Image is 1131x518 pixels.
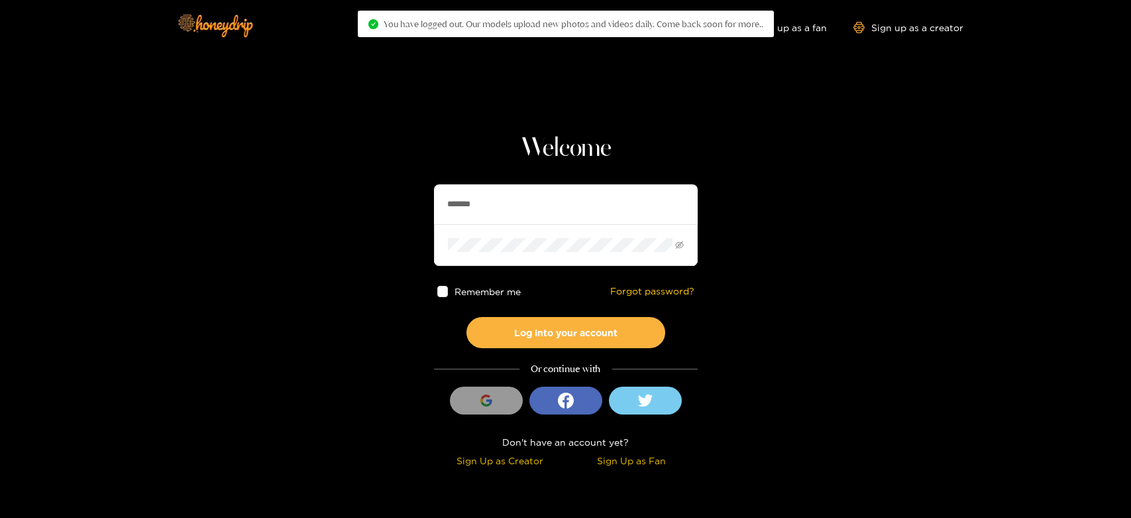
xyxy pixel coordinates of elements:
[434,361,698,377] div: Or continue with
[455,287,521,296] span: Remember me
[466,317,665,348] button: Log into your account
[434,133,698,164] h1: Welcome
[853,22,963,33] a: Sign up as a creator
[675,241,684,249] span: eye-invisible
[569,453,694,468] div: Sign Up as Fan
[434,434,698,450] div: Don't have an account yet?
[437,453,563,468] div: Sign Up as Creator
[368,19,378,29] span: check-circle
[610,286,694,297] a: Forgot password?
[384,19,763,29] span: You have logged out. Our models upload new photos and videos daily. Come back soon for more..
[736,22,827,33] a: Sign up as a fan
